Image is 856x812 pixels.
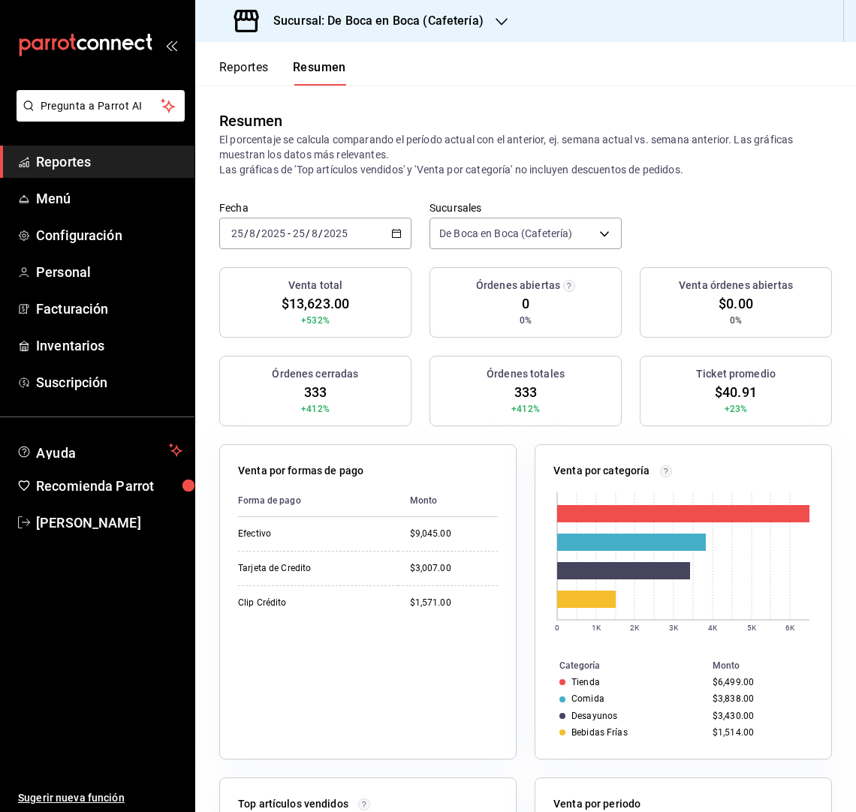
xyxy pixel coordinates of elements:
div: Clip Crédito [238,597,358,609]
span: 0% [520,314,532,327]
button: Pregunta a Parrot AI [17,90,185,122]
h3: Ticket promedio [696,366,776,382]
span: +532% [301,314,330,327]
p: Venta por formas de pago [238,463,363,479]
text: 4K [708,624,718,632]
span: / [318,227,323,239]
span: Facturación [36,299,182,319]
div: $3,430.00 [713,711,807,721]
span: Pregunta a Parrot AI [41,98,161,114]
h3: Venta total [288,278,342,293]
p: Venta por categoría [553,463,650,479]
text: 2K [630,624,640,632]
h3: Órdenes cerradas [272,366,358,382]
th: Categoría [535,657,707,674]
span: +412% [511,402,540,416]
label: Sucursales [430,203,622,213]
p: El porcentaje se calcula comparando el período actual con el anterior, ej. semana actual vs. sema... [219,132,832,177]
div: Resumen [219,110,282,132]
input: -- [249,227,256,239]
p: Top artículos vendidos [238,796,348,812]
button: Reportes [219,60,269,86]
h3: Venta órdenes abiertas [679,278,793,293]
span: Suscripción [36,372,182,392]
h3: Sucursal: De Boca en Boca (Cafetería) [261,12,484,30]
span: / [256,227,261,239]
div: Bebidas Frías [571,727,628,738]
p: Venta por periodo [553,796,640,812]
span: Configuración [36,225,182,245]
div: Tienda [571,677,600,687]
text: 1K [592,624,601,632]
th: Forma de pago [238,485,398,517]
span: Recomienda Parrot [36,476,182,496]
span: 333 [304,382,327,402]
div: $1,571.00 [410,597,498,609]
span: [PERSON_NAME] [36,513,182,533]
span: / [244,227,249,239]
span: 0% [730,314,742,327]
span: Personal [36,262,182,282]
text: 6K [785,624,795,632]
span: / [306,227,310,239]
input: -- [231,227,244,239]
a: Pregunta a Parrot AI [11,109,185,125]
span: $0.00 [719,293,753,314]
label: Fecha [219,203,411,213]
button: Resumen [293,60,346,86]
span: 333 [514,382,537,402]
span: Menú [36,188,182,209]
span: +23% [725,402,748,416]
div: $6,499.00 [713,677,807,687]
th: Monto [707,657,831,674]
div: Tarjeta de Credito [238,562,358,575]
span: Sugerir nueva función [18,790,182,806]
span: 0 [522,293,529,314]
span: +412% [301,402,330,416]
div: navigation tabs [219,60,346,86]
button: open_drawer_menu [165,39,177,51]
input: -- [292,227,306,239]
span: $40.91 [715,382,757,402]
span: $13,623.00 [282,293,349,314]
span: Inventarios [36,335,182,356]
span: - [288,227,291,239]
th: Monto [398,485,498,517]
text: 3K [669,624,679,632]
input: ---- [323,227,348,239]
div: Efectivo [238,528,358,540]
span: Reportes [36,152,182,172]
div: Desayunos [571,711,617,721]
input: -- [311,227,318,239]
text: 0 [555,624,559,632]
div: Comida [571,693,604,704]
h3: Órdenes totales [487,366,565,382]
span: Ayuda [36,441,163,459]
input: ---- [261,227,286,239]
div: $3,007.00 [410,562,498,575]
div: $9,045.00 [410,528,498,540]
div: $1,514.00 [713,727,807,738]
h3: Órdenes abiertas [476,278,560,293]
div: $3,838.00 [713,693,807,704]
span: De Boca en Boca (Cafetería) [439,226,573,241]
text: 5K [747,624,757,632]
